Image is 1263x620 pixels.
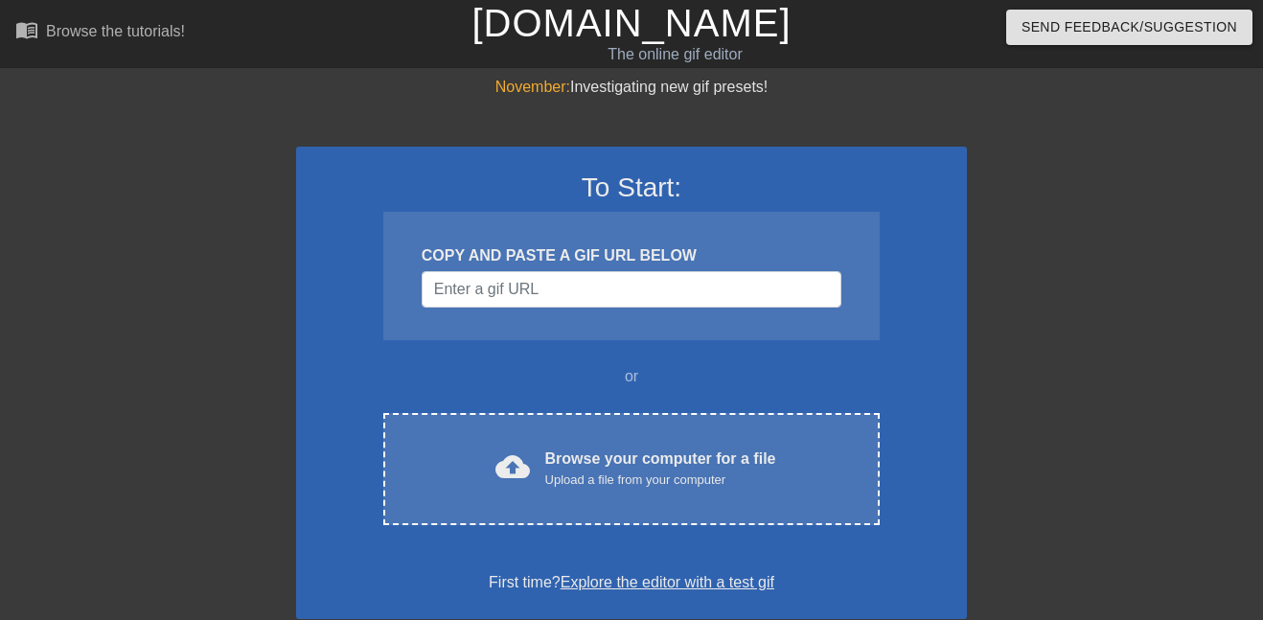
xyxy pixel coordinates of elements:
[321,172,942,204] h3: To Start:
[1006,10,1252,45] button: Send Feedback/Suggestion
[430,43,919,66] div: The online gif editor
[545,448,776,490] div: Browse your computer for a file
[422,244,841,267] div: COPY AND PASTE A GIF URL BELOW
[495,449,530,484] span: cloud_upload
[1022,15,1237,39] span: Send Feedback/Suggestion
[15,18,38,41] span: menu_book
[545,471,776,490] div: Upload a file from your computer
[296,76,967,99] div: Investigating new gif presets!
[15,18,185,48] a: Browse the tutorials!
[471,2,791,44] a: [DOMAIN_NAME]
[321,571,942,594] div: First time?
[346,365,917,388] div: or
[46,23,185,39] div: Browse the tutorials!
[422,271,841,308] input: Username
[495,79,570,95] span: November:
[561,574,774,590] a: Explore the editor with a test gif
